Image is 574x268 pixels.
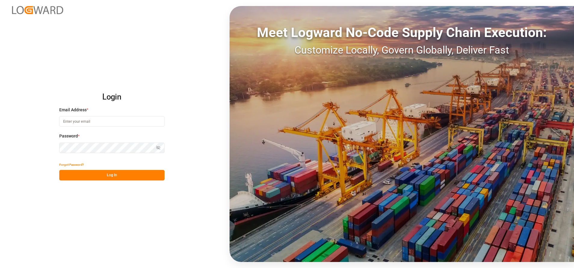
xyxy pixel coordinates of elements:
[59,133,78,139] span: Password
[59,88,165,107] h2: Login
[59,116,165,127] input: Enter your email
[230,23,574,42] div: Meet Logward No-Code Supply Chain Execution:
[59,107,87,113] span: Email Address
[59,159,84,170] button: Forgot Password?
[12,6,63,14] img: Logward_new_orange.png
[230,42,574,58] div: Customize Locally, Govern Globally, Deliver Fast
[59,170,165,180] button: Log In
